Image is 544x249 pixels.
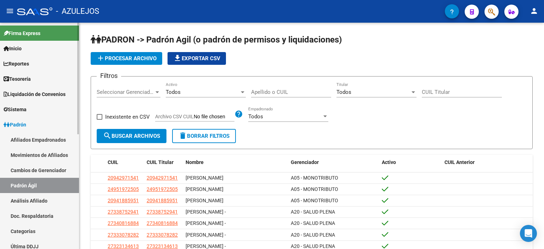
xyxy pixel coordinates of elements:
[234,110,243,118] mat-icon: help
[168,52,226,65] button: Exportar CSV
[291,243,335,249] span: A20 - SALUD PLENA
[186,198,223,203] span: [PERSON_NAME]
[291,232,335,238] span: A20 - SALUD PLENA
[105,113,150,121] span: Inexistente en CSV
[147,159,174,165] span: CUIL Titular
[291,198,338,203] span: A05 - MONOTRIBUTO
[379,155,442,170] datatable-header-cell: Activo
[444,159,475,165] span: CUIL Anterior
[183,155,288,170] datatable-header-cell: Nombre
[186,243,226,249] span: [PERSON_NAME] -
[291,159,319,165] span: Gerenciador
[108,220,139,226] span: 27340816884
[147,232,178,238] span: 27333078282
[186,220,226,226] span: [PERSON_NAME] -
[4,75,31,83] span: Tesorería
[108,232,139,238] span: 27333078282
[97,89,154,95] span: Seleccionar Gerenciador
[103,133,160,139] span: Buscar Archivos
[108,209,139,215] span: 27338752941
[147,198,178,203] span: 20941885951
[147,209,178,215] span: 27338752941
[4,121,26,129] span: Padrón
[155,114,194,119] span: Archivo CSV CUIL
[147,243,178,249] span: 27323134613
[108,159,118,165] span: CUIL
[186,175,223,181] span: [PERSON_NAME]
[91,35,342,45] span: PADRON -> Padrón Agil (o padrón de permisos y liquidaciones)
[178,131,187,140] mat-icon: delete
[291,209,335,215] span: A20 - SALUD PLENA
[186,209,226,215] span: [PERSON_NAME] -
[56,4,99,19] span: - AZULEJOS
[530,7,538,15] mat-icon: person
[166,89,181,95] span: Todos
[105,155,144,170] datatable-header-cell: CUIL
[173,54,182,62] mat-icon: file_download
[4,90,66,98] span: Liquidación de Convenios
[147,186,178,192] span: 24951972505
[6,7,14,15] mat-icon: menu
[172,129,236,143] button: Borrar Filtros
[147,175,178,181] span: 20942971541
[108,198,139,203] span: 20941885951
[91,52,162,65] button: Procesar archivo
[291,186,338,192] span: A05 - MONOTRIBUTO
[144,155,183,170] datatable-header-cell: CUIL Titular
[147,220,178,226] span: 27340816884
[173,55,220,62] span: Exportar CSV
[97,71,121,81] h3: Filtros
[382,159,396,165] span: Activo
[96,55,157,62] span: Procesar archivo
[288,155,379,170] datatable-header-cell: Gerenciador
[4,60,29,68] span: Reportes
[108,243,139,249] span: 27323134613
[442,155,533,170] datatable-header-cell: CUIL Anterior
[178,133,229,139] span: Borrar Filtros
[336,89,351,95] span: Todos
[4,106,27,113] span: Sistema
[108,186,139,192] span: 24951972505
[291,175,338,181] span: A05 - MONOTRIBUTO
[97,129,166,143] button: Buscar Archivos
[186,159,204,165] span: Nombre
[4,45,22,52] span: Inicio
[194,114,234,120] input: Archivo CSV CUIL
[186,232,226,238] span: [PERSON_NAME] -
[4,29,40,37] span: Firma Express
[96,54,105,62] mat-icon: add
[108,175,139,181] span: 20942971541
[248,113,263,120] span: Todos
[520,225,537,242] div: Open Intercom Messenger
[103,131,112,140] mat-icon: search
[291,220,335,226] span: A20 - SALUD PLENA
[186,186,223,192] span: [PERSON_NAME]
